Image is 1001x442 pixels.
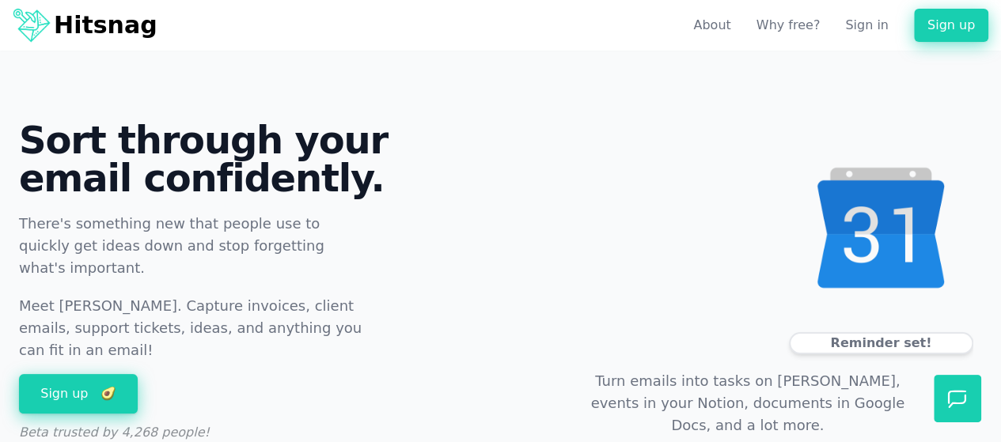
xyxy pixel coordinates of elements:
img: calendar.png [789,127,973,329]
p: Meet [PERSON_NAME]. Capture invoices, client emails, support tickets, ideas, and anything you can... [19,295,373,361]
div: Reminder set! [789,332,973,354]
span: Give Feedback [498,5,567,19]
p: Turn emails into tasks on [PERSON_NAME], events in your Notion, documents in Google Docs, and a l... [571,370,925,436]
p: There's something new that people use to quickly get ideas down and stop forgetting what's import... [19,213,373,279]
a: Sign up [914,9,988,42]
iframe: Feedback Button [934,375,981,422]
img: Logo [13,6,51,44]
a: Why free? [756,16,821,35]
a: About [693,16,730,35]
a: Sign up 🥑 [19,374,138,414]
p: Beta trusted by 4,268 people! [19,417,373,442]
a: Sign in [845,16,889,35]
h2: Sort through your email confidently. [19,121,488,197]
h1: Hitsnag [54,10,157,40]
